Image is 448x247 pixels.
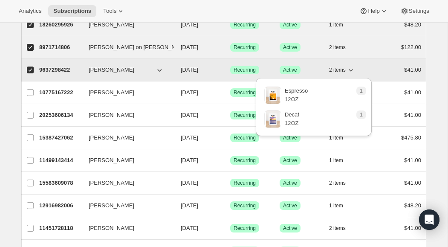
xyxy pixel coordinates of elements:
[329,21,343,28] span: 1 item
[39,222,421,234] div: 11451728118[PERSON_NAME][DATE]SuccessRecurringSuccessActive2 items$41.00
[53,8,91,15] span: Subscriptions
[98,5,130,17] button: Tools
[329,41,355,53] button: 2 items
[84,154,169,167] button: [PERSON_NAME]
[39,19,421,31] div: 18260295926[PERSON_NAME][DATE]SuccessRecurringSuccessActive1 item$48.20
[39,43,82,52] p: 8971714806
[84,41,169,54] button: [PERSON_NAME] on [PERSON_NAME]
[39,87,421,99] div: 10775167222[PERSON_NAME][DATE]SuccessRecurringSuccessActive1 item$41.00
[234,157,256,164] span: Recurring
[84,199,169,212] button: [PERSON_NAME]
[39,201,82,210] p: 12916982006
[404,202,421,209] span: $48.20
[354,5,393,17] button: Help
[329,44,346,51] span: 2 items
[84,18,169,32] button: [PERSON_NAME]
[84,86,169,99] button: [PERSON_NAME]
[39,177,421,189] div: 15583609078[PERSON_NAME][DATE]SuccessRecurringSuccessActive2 items$41.00
[39,88,82,97] p: 10775167222
[181,112,198,118] span: [DATE]
[329,154,353,166] button: 1 item
[360,87,363,94] span: 1
[285,87,308,95] p: Espresso
[181,202,198,209] span: [DATE]
[89,179,134,187] span: [PERSON_NAME]
[234,134,256,141] span: Recurring
[419,209,439,230] div: Open Intercom Messenger
[285,110,299,119] p: Decaf
[283,21,297,28] span: Active
[404,67,421,73] span: $41.00
[329,202,343,209] span: 1 item
[181,67,198,73] span: [DATE]
[283,44,297,51] span: Active
[89,224,134,232] span: [PERSON_NAME]
[39,66,82,74] p: 9637298422
[103,8,116,15] span: Tools
[329,222,355,234] button: 2 items
[329,67,346,73] span: 2 items
[181,180,198,186] span: [DATE]
[329,180,346,186] span: 2 items
[84,131,169,145] button: [PERSON_NAME]
[181,89,198,96] span: [DATE]
[234,225,256,232] span: Recurring
[89,111,134,119] span: [PERSON_NAME]
[283,225,297,232] span: Active
[234,21,256,28] span: Recurring
[234,89,256,96] span: Recurring
[285,119,299,128] p: 12OZ
[329,157,343,164] span: 1 item
[234,202,256,209] span: Recurring
[409,8,429,15] span: Settings
[84,221,169,235] button: [PERSON_NAME]
[234,44,256,51] span: Recurring
[19,8,41,15] span: Analytics
[39,41,421,53] div: 8971714806[PERSON_NAME] on [PERSON_NAME][DATE]SuccessRecurringSuccessActive2 items$122.00
[401,44,421,50] span: $122.00
[401,134,421,141] span: $475.80
[368,8,379,15] span: Help
[89,43,189,52] span: [PERSON_NAME] on [PERSON_NAME]
[181,44,198,50] span: [DATE]
[234,112,256,119] span: Recurring
[283,157,297,164] span: Active
[48,5,96,17] button: Subscriptions
[89,20,134,29] span: [PERSON_NAME]
[404,89,421,96] span: $41.00
[404,21,421,28] span: $48.20
[360,111,363,118] span: 1
[39,224,82,232] p: 11451728118
[181,134,198,141] span: [DATE]
[404,112,421,118] span: $41.00
[39,20,82,29] p: 18260295926
[283,202,297,209] span: Active
[89,134,134,142] span: [PERSON_NAME]
[84,108,169,122] button: [PERSON_NAME]
[89,201,134,210] span: [PERSON_NAME]
[89,66,134,74] span: [PERSON_NAME]
[283,67,297,73] span: Active
[39,111,82,119] p: 20253606134
[39,179,82,187] p: 15583609078
[404,180,421,186] span: $41.00
[39,156,82,165] p: 11499143414
[39,132,421,144] div: 15387427062[PERSON_NAME][DATE]SuccessRecurringSuccessActive1 item$475.80
[329,64,355,76] button: 2 items
[329,177,355,189] button: 2 items
[181,21,198,28] span: [DATE]
[329,200,353,212] button: 1 item
[404,157,421,163] span: $41.00
[84,63,169,77] button: [PERSON_NAME]
[89,156,134,165] span: [PERSON_NAME]
[395,5,434,17] button: Settings
[234,67,256,73] span: Recurring
[329,225,346,232] span: 2 items
[39,200,421,212] div: 12916982006[PERSON_NAME][DATE]SuccessRecurringSuccessActive1 item$48.20
[181,225,198,231] span: [DATE]
[181,157,198,163] span: [DATE]
[39,154,421,166] div: 11499143414[PERSON_NAME][DATE]SuccessRecurringSuccessActive1 item$41.00
[89,88,134,97] span: [PERSON_NAME]
[84,176,169,190] button: [PERSON_NAME]
[39,109,421,121] div: 20253606134[PERSON_NAME][DATE]SuccessRecurringSuccessActive1 item$41.00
